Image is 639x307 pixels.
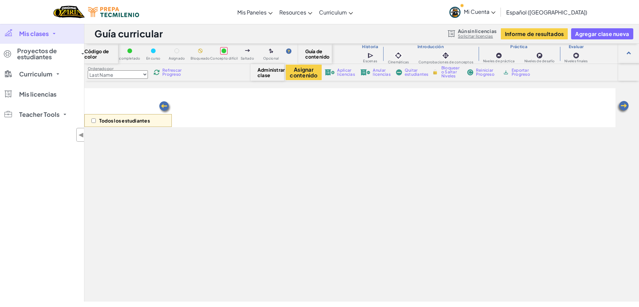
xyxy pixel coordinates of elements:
h3: Introducción [383,44,478,49]
span: Administrar clase [257,67,277,78]
img: Arrow_Left.png [158,101,172,114]
img: IconLock.svg [432,69,439,75]
p: Todos los estudiantes [99,118,150,123]
img: IconSkippedLevel.svg [245,49,250,52]
span: Español ([GEOGRAPHIC_DATA]) [506,9,587,16]
span: Cinemáticas [388,60,409,64]
button: Asignar contenido [286,65,321,80]
span: Mis Paneles [237,9,267,16]
span: Concepto difícil [210,57,238,60]
span: Opcional [263,57,279,60]
h3: Evaluar [560,44,593,49]
img: IconReload.svg [154,69,160,75]
img: IconCutscene.svg [367,52,374,59]
label: Ordenado por [88,66,148,71]
span: Curriculum [319,9,347,16]
span: Anular licencias [373,68,390,76]
a: Curriculum [316,3,356,21]
span: Curriculum [19,71,52,77]
span: Bloquear o Saltar Niveles [441,66,461,78]
span: Mis clases [19,31,49,37]
span: Código de color [84,48,118,59]
img: IconOptionalLevel.svg [269,48,273,54]
span: Aún sin licencias [458,28,496,34]
img: avatar [449,7,461,18]
img: IconInteractive.svg [441,51,450,60]
a: Mis Paneles [234,3,276,21]
span: completado [119,57,140,60]
img: IconRemoveStudents.svg [396,69,402,75]
span: Escenas [363,59,377,63]
a: Ozaria by CodeCombat logo [53,5,85,19]
img: IconLicenseApply.svg [325,69,335,75]
span: Proyectos de estudiantes [17,48,77,60]
h3: Historia [357,44,383,49]
a: Solicitar licencias [458,34,496,39]
span: Comprobaciones de conceptos [418,60,473,64]
img: IconChallengeLevel.svg [536,52,543,59]
span: Niveles de desafío [524,59,555,63]
img: Arrow_Left.png [616,100,630,114]
h1: Guía curricular [94,27,163,40]
span: Reiniciar Progreso [476,68,497,76]
h3: Práctica [478,44,560,49]
span: Saltado [241,57,254,60]
img: IconReset.svg [467,69,473,75]
img: IconArchive.svg [503,69,509,75]
img: Home [53,5,85,19]
span: Bloqueado [191,57,210,60]
span: Quitar estudiantes [405,68,429,76]
span: Teacher Tools [19,111,59,117]
span: Mis licencias [19,91,56,97]
img: IconHint.svg [286,48,291,54]
a: Español ([GEOGRAPHIC_DATA]) [503,3,591,21]
span: Exportar Progreso [512,68,532,76]
img: IconPracticeLevel.svg [495,52,502,59]
span: Niveles finales [564,59,588,63]
span: Resources [279,9,306,16]
a: Resources [276,3,316,21]
button: Informe de resultados [501,28,568,39]
span: En curso [146,57,161,60]
span: Aplicar licencias [337,68,355,76]
img: IconLicenseRevoke.svg [360,69,370,75]
button: Agregar clase nueva [571,28,633,39]
span: Niveles de práctica [483,59,515,63]
span: Refrescar Progreso [162,68,183,76]
a: Mi Cuenta [446,1,499,23]
span: Mi Cuenta [464,8,495,15]
img: IconCapstoneLevel.svg [573,52,580,59]
span: Asignado [169,57,185,60]
img: Tecmilenio logo [88,7,139,17]
span: ◀ [78,130,84,140]
img: IconCinematic.svg [394,51,403,60]
span: Guía de contenido [305,48,325,59]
